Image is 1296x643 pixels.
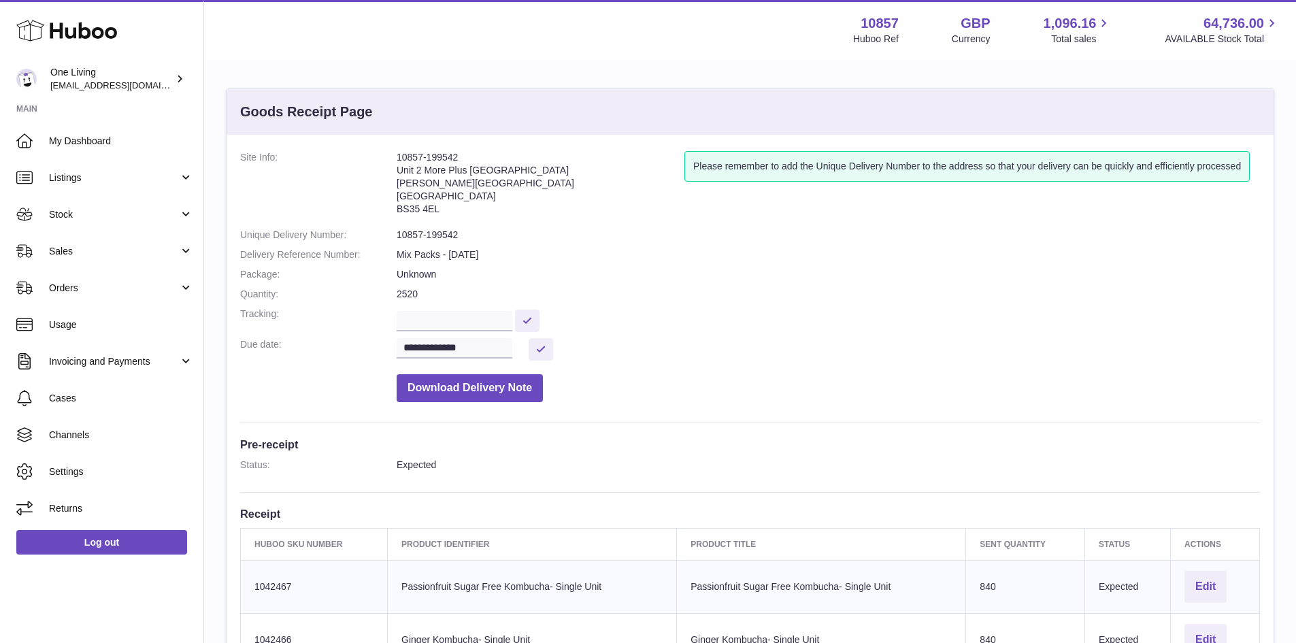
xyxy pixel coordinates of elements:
div: Currency [952,33,991,46]
dd: 2520 [397,288,1260,301]
th: Product Identifier [388,528,677,560]
strong: GBP [961,14,990,33]
span: Invoicing and Payments [49,355,179,368]
img: internalAdmin-10857@internal.huboo.com [16,69,37,89]
td: Passionfruit Sugar Free Kombucha- Single Unit [388,560,677,613]
dd: 10857-199542 [397,229,1260,242]
span: Total sales [1051,33,1112,46]
h3: Receipt [240,506,1260,521]
span: Channels [49,429,193,442]
a: 1,096.16 Total sales [1044,14,1112,46]
button: Edit [1184,571,1227,603]
span: Sales [49,245,179,258]
span: Returns [49,502,193,515]
address: 10857-199542 Unit 2 More Plus [GEOGRAPHIC_DATA] [PERSON_NAME][GEOGRAPHIC_DATA] [GEOGRAPHIC_DATA] ... [397,151,684,222]
span: 64,736.00 [1203,14,1264,33]
dt: Package: [240,268,397,281]
span: Settings [49,465,193,478]
dt: Quantity: [240,288,397,301]
span: 1,096.16 [1044,14,1097,33]
dt: Delivery Reference Number: [240,248,397,261]
span: Listings [49,171,179,184]
span: [EMAIL_ADDRESS][DOMAIN_NAME] [50,80,200,90]
th: Actions [1171,528,1260,560]
h3: Pre-receipt [240,437,1260,452]
td: Passionfruit Sugar Free Kombucha- Single Unit [677,560,966,613]
td: Expected [1084,560,1170,613]
dd: Mix Packs - [DATE] [397,248,1260,261]
button: Download Delivery Note [397,374,543,402]
span: Stock [49,208,179,221]
a: 64,736.00 AVAILABLE Stock Total [1165,14,1280,46]
a: Log out [16,530,187,555]
dd: Unknown [397,268,1260,281]
dd: Expected [397,459,1260,472]
dt: Site Info: [240,151,397,222]
td: 1042467 [241,560,388,613]
h3: Goods Receipt Page [240,103,373,121]
strong: 10857 [861,14,899,33]
th: Huboo SKU Number [241,528,388,560]
dt: Due date: [240,338,397,361]
span: AVAILABLE Stock Total [1165,33,1280,46]
th: Product title [677,528,966,560]
div: Please remember to add the Unique Delivery Number to the address so that your delivery can be qui... [684,151,1250,182]
span: Cases [49,392,193,405]
span: Orders [49,282,179,295]
dt: Status: [240,459,397,472]
span: My Dashboard [49,135,193,148]
div: Huboo Ref [853,33,899,46]
div: One Living [50,66,173,92]
span: Usage [49,318,193,331]
dt: Unique Delivery Number: [240,229,397,242]
th: Status [1084,528,1170,560]
th: Sent Quantity [966,528,1085,560]
td: 840 [966,560,1085,613]
dt: Tracking: [240,308,397,331]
